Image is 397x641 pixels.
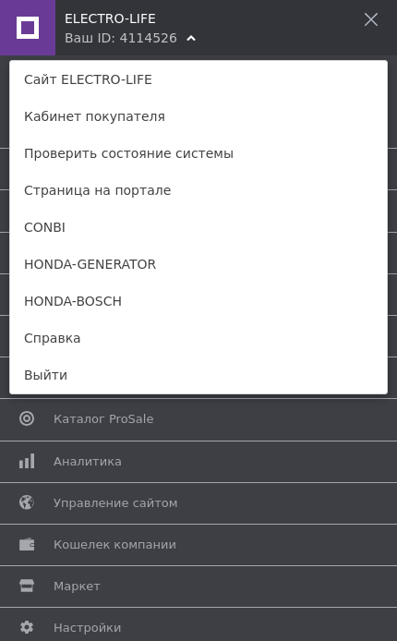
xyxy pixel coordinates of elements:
span: Маркет [54,578,101,595]
a: Справка [10,320,387,357]
span: Кошелек компании [54,537,176,553]
a: HONDA-BOSCH [10,283,387,320]
span: Настройки [54,620,121,636]
div: Ваш ID: 4114526 [65,29,177,47]
span: Аналитика [54,454,122,470]
span: Управление сайтом [54,495,178,512]
a: Сайт ELECTRO-LIFE [10,61,387,98]
a: Кабинет покупателя [10,98,387,135]
a: Выйти [10,357,387,393]
a: Проверить состояние системы [10,135,387,172]
a: Страница на портале [10,172,387,209]
a: HONDA-GENERATOR [10,246,387,283]
a: CONBI [10,209,387,246]
span: Каталог ProSale [54,411,153,428]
